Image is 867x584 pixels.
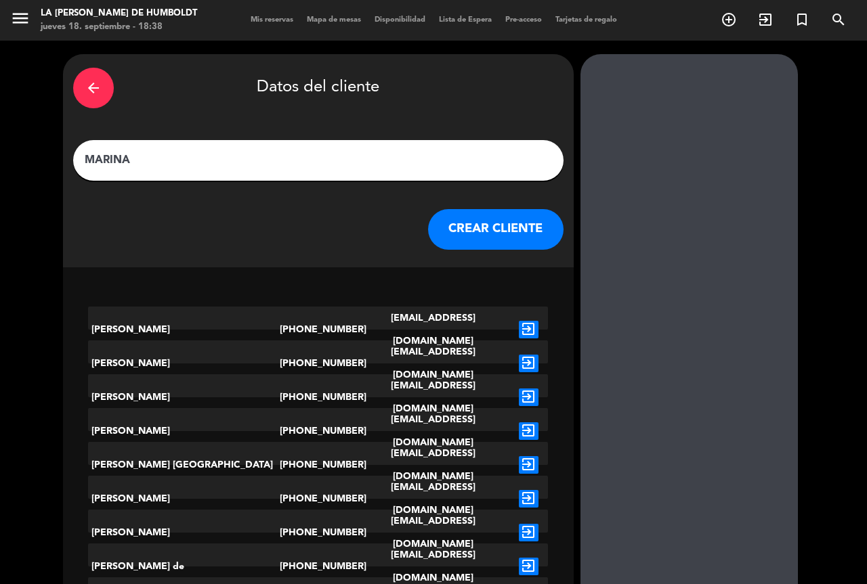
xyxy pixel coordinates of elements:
[88,374,280,420] div: [PERSON_NAME]
[368,16,432,24] span: Disponibilidad
[356,442,509,488] div: [EMAIL_ADDRESS][DOMAIN_NAME]
[757,12,774,28] i: exit_to_app
[280,442,356,488] div: [PHONE_NUMBER]
[10,8,30,33] button: menu
[549,16,624,24] span: Tarjetas de regalo
[88,510,280,556] div: [PERSON_NAME]
[519,355,538,372] i: exit_to_app
[88,307,280,353] div: [PERSON_NAME]
[794,12,810,28] i: turned_in_not
[356,510,509,556] div: [EMAIL_ADDRESS][DOMAIN_NAME]
[280,340,356,386] div: [PHONE_NUMBER]
[85,80,102,96] i: arrow_back
[280,510,356,556] div: [PHONE_NUMBER]
[519,524,538,541] i: exit_to_app
[519,456,538,474] i: exit_to_app
[432,16,499,24] span: Lista de Espera
[519,422,538,440] i: exit_to_app
[519,558,538,575] i: exit_to_app
[73,64,564,112] div: Datos del cliente
[10,8,30,28] i: menu
[88,408,280,454] div: [PERSON_NAME]
[280,374,356,420] div: [PHONE_NUMBER]
[88,476,280,522] div: [PERSON_NAME]
[499,16,549,24] span: Pre-acceso
[356,307,509,353] div: [EMAIL_ADDRESS][DOMAIN_NAME]
[41,7,197,20] div: La [PERSON_NAME] de Humboldt
[88,442,280,488] div: [PERSON_NAME] [GEOGRAPHIC_DATA]
[428,209,564,250] button: CREAR CLIENTE
[356,408,509,454] div: [EMAIL_ADDRESS][DOMAIN_NAME]
[41,20,197,34] div: jueves 18. septiembre - 18:38
[300,16,368,24] span: Mapa de mesas
[721,12,737,28] i: add_circle_outline
[519,321,538,338] i: exit_to_app
[356,340,509,386] div: [EMAIL_ADDRESS][DOMAIN_NAME]
[280,476,356,522] div: [PHONE_NUMBER]
[519,388,538,406] i: exit_to_app
[244,16,300,24] span: Mis reservas
[356,476,509,522] div: [EMAIL_ADDRESS][DOMAIN_NAME]
[83,151,553,170] input: Escriba nombre, correo electrónico o número de teléfono...
[356,374,509,420] div: [EMAIL_ADDRESS][DOMAIN_NAME]
[88,340,280,386] div: [PERSON_NAME]
[830,12,847,28] i: search
[280,307,356,353] div: [PHONE_NUMBER]
[519,490,538,508] i: exit_to_app
[280,408,356,454] div: [PHONE_NUMBER]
